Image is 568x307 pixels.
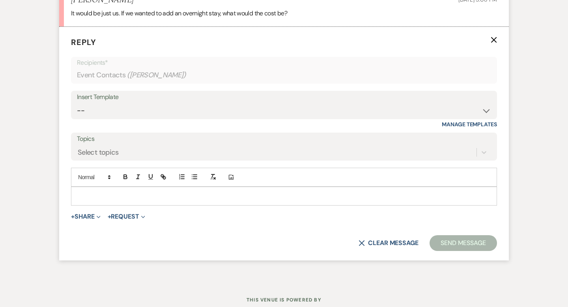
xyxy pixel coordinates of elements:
button: Clear message [359,240,419,246]
div: Event Contacts [77,67,491,83]
button: Request [108,213,145,220]
a: Manage Templates [442,121,497,128]
label: Topics [77,133,491,145]
span: ( [PERSON_NAME] ) [127,70,186,80]
p: It would be just us. If we wanted to add an overnight stay, what would the cost be? [71,8,497,19]
p: Recipients* [77,58,491,68]
span: + [71,213,75,220]
span: Reply [71,37,96,47]
span: + [108,213,111,220]
div: Select topics [78,147,119,157]
div: Insert Template [77,92,491,103]
button: Share [71,213,101,220]
button: Send Message [430,235,497,251]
